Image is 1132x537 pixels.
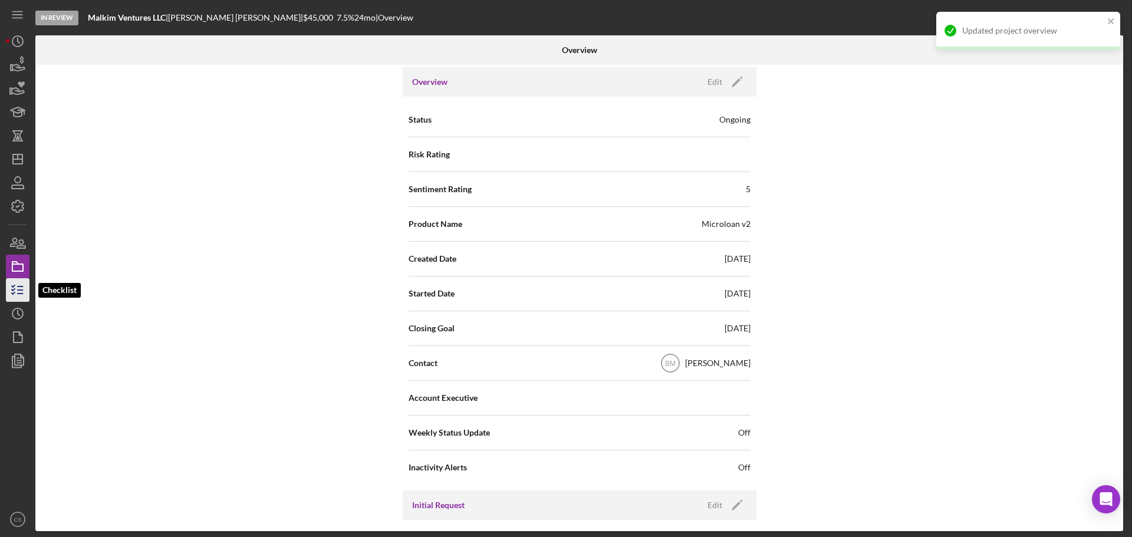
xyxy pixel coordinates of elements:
[725,288,751,299] div: [DATE]
[738,427,751,439] span: Off
[1092,485,1120,513] div: Open Intercom Messenger
[707,496,722,514] div: Edit
[337,13,354,22] div: 7.5 %
[719,114,751,126] div: Ongoing
[738,462,751,473] span: Off
[665,360,676,368] text: BM
[685,357,751,369] div: [PERSON_NAME]
[409,288,455,299] span: Started Date
[303,12,333,22] span: $45,000
[88,13,168,22] div: |
[409,183,472,195] span: Sentiment Rating
[409,462,467,473] span: Inactivity Alerts
[354,13,376,22] div: 24 mo
[707,73,722,91] div: Edit
[412,76,447,88] h3: Overview
[409,253,456,265] span: Created Date
[700,496,747,514] button: Edit
[6,508,29,531] button: CS
[702,218,751,230] div: Microloan v2
[35,11,78,25] div: In Review
[88,12,166,22] b: Malkim Ventures LLC
[409,114,432,126] span: Status
[409,427,490,439] span: Weekly Status Update
[409,357,437,369] span: Contact
[412,499,465,511] h3: Initial Request
[409,392,478,404] span: Account Executive
[168,13,303,22] div: [PERSON_NAME] [PERSON_NAME] |
[562,45,597,55] b: Overview
[962,26,1104,35] div: Updated project overview
[725,322,751,334] div: [DATE]
[1107,17,1115,28] button: close
[725,253,751,265] div: [DATE]
[14,516,21,523] text: CS
[700,73,747,91] button: Edit
[409,218,462,230] span: Product Name
[409,322,455,334] span: Closing Goal
[376,13,413,22] div: | Overview
[409,149,450,160] span: Risk Rating
[746,183,751,195] div: 5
